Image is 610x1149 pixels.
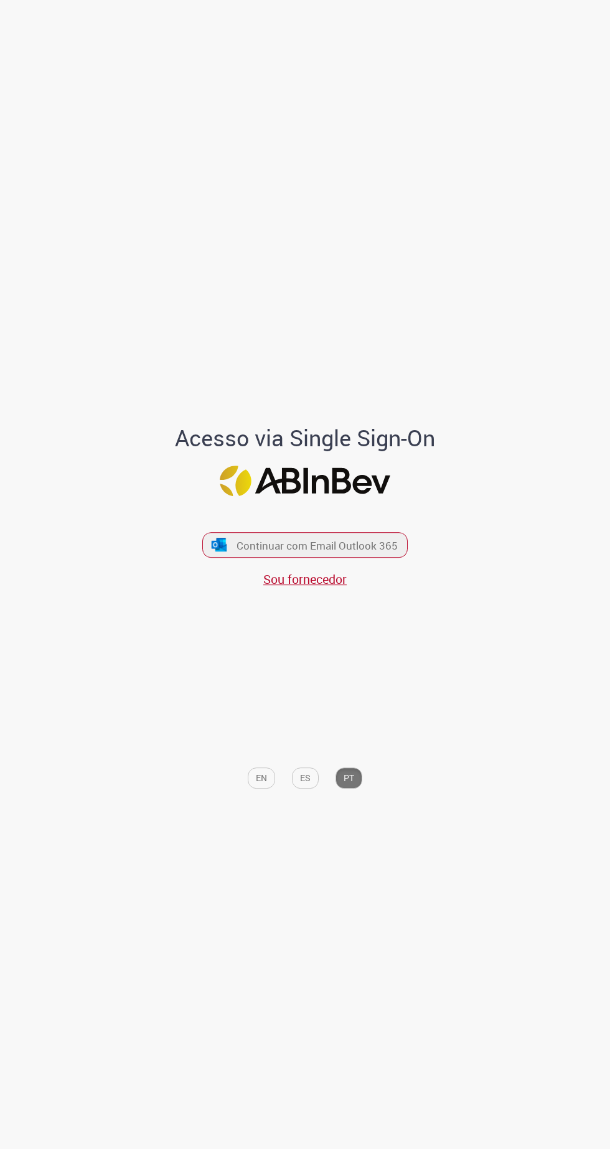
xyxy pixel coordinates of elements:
[248,767,275,789] button: EN
[237,538,398,552] span: Continuar com Email Outlook 365
[210,538,228,551] img: ícone Azure/Microsoft 360
[335,767,362,789] button: PT
[202,532,408,558] button: ícone Azure/Microsoft 360 Continuar com Email Outlook 365
[292,767,319,789] button: ES
[263,571,347,588] a: Sou fornecedor
[81,426,529,451] h1: Acesso via Single Sign-On
[220,466,390,496] img: Logo ABInBev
